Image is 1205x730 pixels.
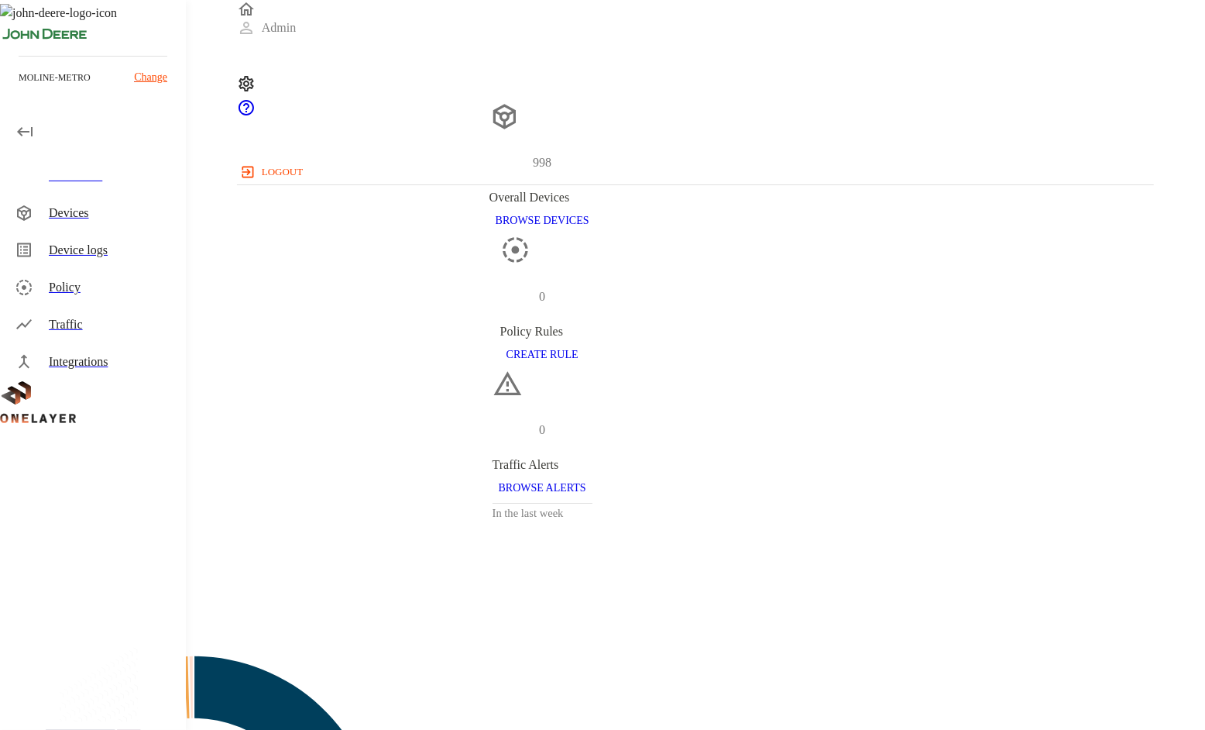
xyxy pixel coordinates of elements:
[237,160,1154,184] a: logout
[500,347,585,360] a: CREATE RULE
[539,421,545,439] p: 0
[489,207,596,236] button: BROWSE DEVICES
[500,341,585,370] button: CREATE RULE
[489,188,596,207] div: Overall Devices
[237,160,309,184] button: logout
[493,504,592,524] h3: In the last week
[539,288,545,306] p: 0
[237,106,256,119] span: Support Portal
[237,106,256,119] a: onelayer-support
[493,480,592,494] a: BROWSE ALERTS
[262,19,296,37] p: Admin
[493,474,592,503] button: BROWSE ALERTS
[500,322,585,341] div: Policy Rules
[493,456,592,474] div: Traffic Alerts
[489,213,596,226] a: BROWSE DEVICES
